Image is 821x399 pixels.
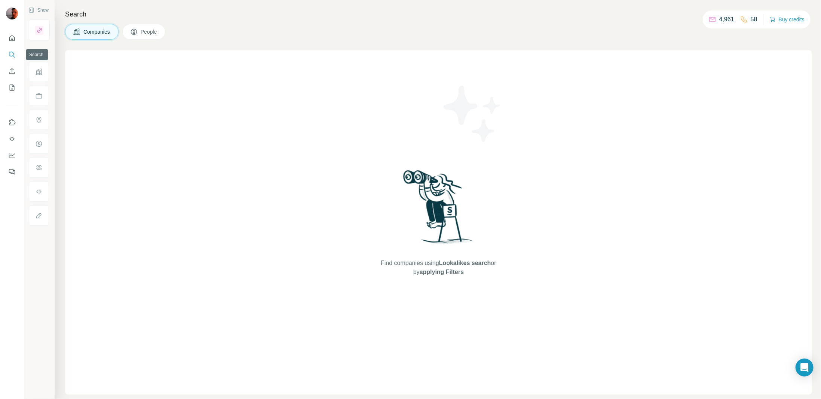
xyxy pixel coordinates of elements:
span: Companies [83,28,111,36]
h4: Search [65,9,812,19]
span: Lookalikes search [439,260,491,266]
button: Buy credits [770,14,805,25]
img: Surfe Illustration - Stars [439,80,506,147]
p: 58 [751,15,757,24]
img: Surfe Illustration - Woman searching with binoculars [400,168,478,252]
button: Enrich CSV [6,64,18,78]
button: Use Surfe on LinkedIn [6,116,18,129]
div: Open Intercom Messenger [796,359,814,377]
button: Search [6,48,18,61]
p: 4,961 [719,15,734,24]
img: Avatar [6,7,18,19]
span: applying Filters [420,269,464,275]
button: Use Surfe API [6,132,18,146]
button: My lists [6,81,18,94]
span: People [141,28,158,36]
button: Feedback [6,165,18,179]
span: Find companies using or by [379,259,498,277]
button: Dashboard [6,149,18,162]
button: Quick start [6,31,18,45]
button: Show [23,4,54,16]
